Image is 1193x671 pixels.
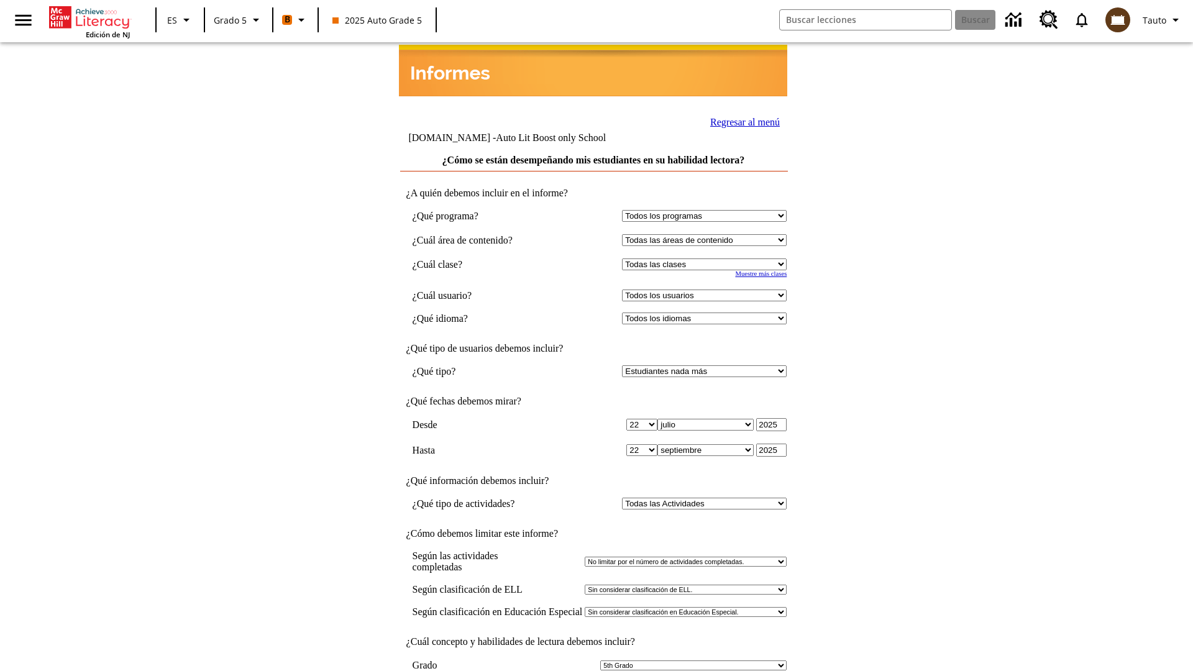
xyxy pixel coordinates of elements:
a: Muestre más clases [735,270,787,277]
button: Escoja un nuevo avatar [1098,4,1138,36]
button: Abrir el menú lateral [5,2,42,39]
td: ¿Qué tipo de usuarios debemos incluir? [400,343,787,354]
span: B [285,12,290,27]
td: Hasta [413,444,553,457]
div: Portada [49,4,130,39]
a: Regresar al menú [710,117,780,127]
button: Grado: Grado 5, Elige un grado [209,9,268,31]
span: Tauto [1143,14,1166,27]
td: ¿Cuál concepto y habilidades de lectura debemos incluir? [400,636,787,647]
td: Según clasificación de ELL [413,584,583,595]
td: ¿Cuál usuario? [413,290,553,301]
a: Centro de información [998,3,1032,37]
button: Boost El color de la clase es anaranjado. Cambiar el color de la clase. [277,9,314,31]
td: ¿Qué fechas debemos mirar? [400,396,787,407]
span: Grado 5 [214,14,247,27]
td: ¿Qué programa? [413,210,553,222]
nobr: ¿Cuál área de contenido? [413,235,513,245]
td: Según clasificación en Educación Especial [413,606,583,618]
td: ¿Qué tipo de actividades? [413,498,553,509]
span: 2025 Auto Grade 5 [332,14,422,27]
td: Desde [413,418,553,431]
button: Perfil/Configuración [1138,9,1188,31]
td: ¿Qué tipo? [413,365,553,377]
span: ES [167,14,177,27]
a: ¿Cómo se están desempeñando mis estudiantes en su habilidad lectora? [442,155,745,165]
td: Según las actividades completadas [413,550,583,573]
td: Grado [413,660,457,671]
td: ¿Cuál clase? [413,258,553,270]
nobr: Auto Lit Boost only School [496,132,606,143]
a: Notificaciones [1066,4,1098,36]
button: Lenguaje: ES, Selecciona un idioma [160,9,200,31]
td: ¿Cómo debemos limitar este informe? [400,528,787,539]
img: avatar image [1105,7,1130,32]
span: Edición de NJ [86,30,130,39]
input: Buscar campo [780,10,951,30]
td: ¿Qué información debemos incluir? [400,475,787,486]
td: ¿A quién debemos incluir en el informe? [400,188,787,199]
a: Centro de recursos, Se abrirá en una pestaña nueva. [1032,3,1066,37]
img: header [399,45,787,96]
td: ¿Qué idioma? [413,313,553,324]
td: [DOMAIN_NAME] - [408,132,636,144]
